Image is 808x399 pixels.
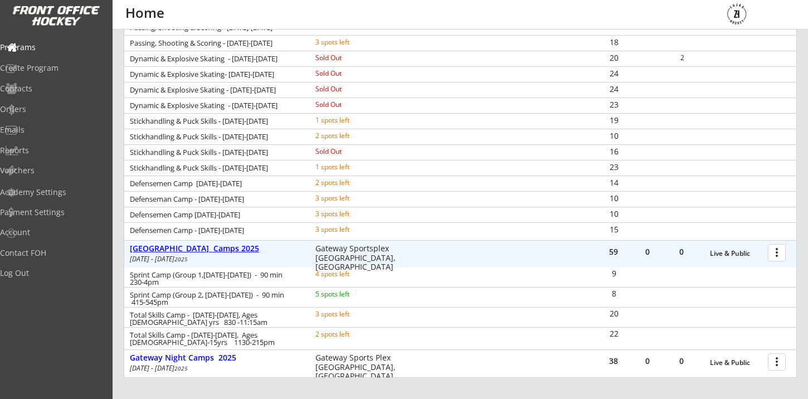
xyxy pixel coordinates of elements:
[666,55,699,61] div: 2
[597,226,630,233] div: 15
[130,271,300,286] div: Sprint Camp (Group 1,[DATE]-[DATE]) - 90 min 230-4pm
[768,353,786,371] button: more_vert
[597,248,630,256] div: 59
[315,133,387,139] div: 2 spots left
[665,357,698,365] div: 0
[130,312,300,326] div: Total Skills Camp - [DATE]-[DATE], Ages [DEMOGRAPHIC_DATA] yrs 830 -11:15am
[130,86,300,94] div: Dynamic & Explosive Skating - [DATE]-[DATE]
[597,148,630,155] div: 16
[597,70,630,77] div: 24
[597,132,630,140] div: 10
[130,256,300,262] div: [DATE] - [DATE]
[597,38,630,46] div: 18
[315,179,387,186] div: 2 spots left
[130,40,300,47] div: Passing, Shooting & Scoring - [DATE]-[DATE]
[315,244,403,272] div: Gateway Sportsplex [GEOGRAPHIC_DATA], [GEOGRAPHIC_DATA]
[315,226,387,233] div: 3 spots left
[130,133,300,140] div: Stickhandling & Puck Skills - [DATE]-[DATE]
[130,149,300,156] div: Stickhandling & Puck Skills - [DATE]-[DATE]
[597,194,630,202] div: 10
[710,250,762,257] div: Live & Public
[130,118,300,125] div: Stickhandling & Puck Skills - [DATE]-[DATE]
[315,117,387,124] div: 1 spots left
[315,311,387,318] div: 3 spots left
[130,71,300,78] div: Dynamic & Explosive Skating- [DATE]-[DATE]
[315,70,387,77] div: Sold Out
[130,180,300,187] div: Defensemen Camp [DATE]-[DATE]
[631,357,664,365] div: 0
[130,55,300,62] div: Dynamic & Explosive Skating - [DATE]-[DATE]
[130,211,300,218] div: Defensemen Camp [DATE]-[DATE]
[315,353,403,381] div: Gateway Sports Plex [GEOGRAPHIC_DATA], [GEOGRAPHIC_DATA]
[315,101,387,108] div: Sold Out
[597,116,630,124] div: 19
[130,227,300,234] div: Defensemen Camp - [DATE]-[DATE]
[597,270,630,278] div: 9
[130,244,304,254] div: [GEOGRAPHIC_DATA] Camps 2025
[130,196,300,203] div: Defenseman Camp - [DATE]-[DATE]
[315,86,387,93] div: Sold Out
[597,357,630,365] div: 38
[174,255,188,263] em: 2025
[130,24,300,31] div: Passing, Shooting & Scoring - [DATE]-[DATE]
[315,211,387,217] div: 3 spots left
[315,164,387,171] div: 1 spots left
[597,210,630,218] div: 10
[315,271,387,278] div: 4 spots left
[315,148,387,155] div: Sold Out
[130,102,300,109] div: Dynamic & Explosive Skating - [DATE]-[DATE]
[597,290,630,298] div: 8
[315,23,387,30] div: Sold Out
[597,23,630,31] div: 8
[130,365,300,372] div: [DATE] - [DATE]
[597,163,630,171] div: 23
[597,85,630,93] div: 24
[597,101,630,109] div: 23
[597,179,630,187] div: 14
[665,248,698,256] div: 0
[597,330,630,338] div: 22
[710,359,762,367] div: Live & Public
[631,248,664,256] div: 0
[315,331,387,338] div: 2 spots left
[315,195,387,202] div: 3 spots left
[130,332,300,346] div: Total Skills Camp - [DATE]-[DATE], Ages [DEMOGRAPHIC_DATA]-15yrs 1130-215pm
[130,291,300,306] div: Sprint Camp (Group 2, [DATE]-[DATE]) - 90 min 415-545pm
[597,310,630,318] div: 20
[130,353,304,363] div: Gateway Night Camps 2025
[130,164,300,172] div: Stickhandling & Puck Skills - [DATE]-[DATE]
[597,54,630,62] div: 20
[768,244,786,261] button: more_vert
[315,55,387,61] div: Sold Out
[315,39,387,46] div: 3 spots left
[174,364,188,372] em: 2025
[315,291,387,298] div: 5 spots left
